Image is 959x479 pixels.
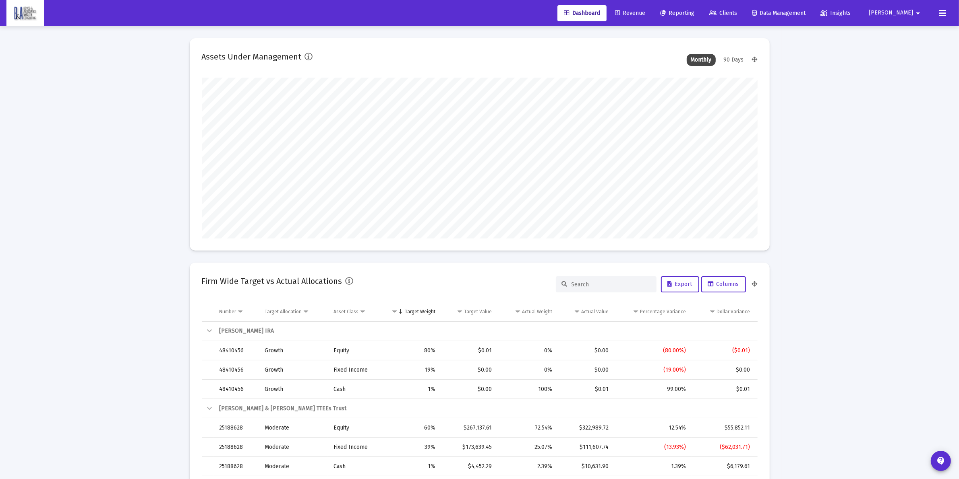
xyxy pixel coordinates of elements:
[620,424,686,432] div: 12.54%
[746,5,812,21] a: Data Management
[563,424,609,432] div: $322,989.72
[328,341,381,360] td: Equity
[701,276,746,292] button: Columns
[620,443,686,451] div: (13.93%)
[387,385,435,393] div: 1%
[360,308,366,315] span: Show filter options for column 'Asset Class'
[447,443,492,451] div: $173,639.45
[497,302,558,321] td: Column Actual Weight
[381,302,441,321] td: Column Target Weight
[328,457,381,476] td: Cash
[936,456,946,466] mat-icon: contact_support
[620,347,686,355] div: (80.00%)
[697,385,750,393] div: $0.01
[464,308,492,315] div: Target Value
[697,347,750,355] div: ($0.01)
[265,308,302,315] div: Target Allocation
[447,463,492,471] div: $4,452.29
[614,302,692,321] td: Column Percentage Variance
[202,50,302,63] h2: Assets Under Management
[387,347,435,355] div: 80%
[563,443,609,451] div: $111,607.74
[581,308,609,315] div: Actual Value
[202,322,214,341] td: Collapse
[503,424,552,432] div: 72.54%
[687,54,716,66] div: Monthly
[697,463,750,471] div: $6,179.61
[615,10,645,16] span: Revenue
[259,418,328,438] td: Moderate
[387,443,435,451] div: 39%
[869,10,913,16] span: [PERSON_NAME]
[572,281,650,288] input: Search
[328,302,381,321] td: Column Asset Class
[405,308,435,315] div: Target Weight
[503,463,552,471] div: 2.39%
[328,380,381,399] td: Cash
[391,308,398,315] span: Show filter options for column 'Target Weight'
[859,5,932,21] button: [PERSON_NAME]
[259,302,328,321] td: Column Target Allocation
[563,347,609,355] div: $0.00
[220,327,750,335] div: [PERSON_NAME] IRA
[447,366,492,374] div: $0.00
[558,302,615,321] td: Column Actual Value
[633,308,639,315] span: Show filter options for column 'Percentage Variance'
[522,308,552,315] div: Actual Weight
[328,418,381,438] td: Equity
[387,424,435,432] div: 60%
[697,366,750,374] div: $0.00
[697,424,750,432] div: $55,852.11
[333,308,358,315] div: Asset Class
[563,366,609,374] div: $0.00
[709,10,737,16] span: Clients
[202,275,342,288] h2: Firm Wide Target vs Actual Allocations
[503,385,552,393] div: 100%
[697,443,750,451] div: ($62,031.71)
[457,308,463,315] span: Show filter options for column 'Target Value'
[692,302,758,321] td: Column Dollar Variance
[214,302,259,321] td: Column Number
[447,347,492,355] div: $0.01
[814,5,857,21] a: Insights
[447,424,492,432] div: $267,137.61
[447,385,492,393] div: $0.00
[259,457,328,476] td: Moderate
[563,463,609,471] div: $10,631.90
[708,281,739,288] span: Columns
[563,385,609,393] div: $0.01
[214,360,259,380] td: 48410456
[220,308,236,315] div: Number
[214,341,259,360] td: 48410456
[259,438,328,457] td: Moderate
[620,463,686,471] div: 1.39%
[387,366,435,374] div: 19%
[303,308,309,315] span: Show filter options for column 'Target Allocation'
[564,10,600,16] span: Dashboard
[202,399,214,418] td: Collapse
[752,10,806,16] span: Data Management
[259,380,328,399] td: Growth
[515,308,521,315] span: Show filter options for column 'Actual Weight'
[710,308,716,315] span: Show filter options for column 'Dollar Variance'
[387,463,435,471] div: 1%
[328,438,381,457] td: Fixed Income
[503,366,552,374] div: 0%
[620,385,686,393] div: 99.00%
[557,5,607,21] a: Dashboard
[668,281,692,288] span: Export
[259,360,328,380] td: Growth
[620,366,686,374] div: (19.00%)
[214,418,259,438] td: 25188628
[820,10,851,16] span: Insights
[717,308,750,315] div: Dollar Variance
[12,5,38,21] img: Dashboard
[913,5,923,21] mat-icon: arrow_drop_down
[214,380,259,399] td: 48410456
[503,347,552,355] div: 0%
[660,10,694,16] span: Reporting
[703,5,744,21] a: Clients
[328,360,381,380] td: Fixed Income
[214,438,259,457] td: 25188628
[640,308,686,315] div: Percentage Variance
